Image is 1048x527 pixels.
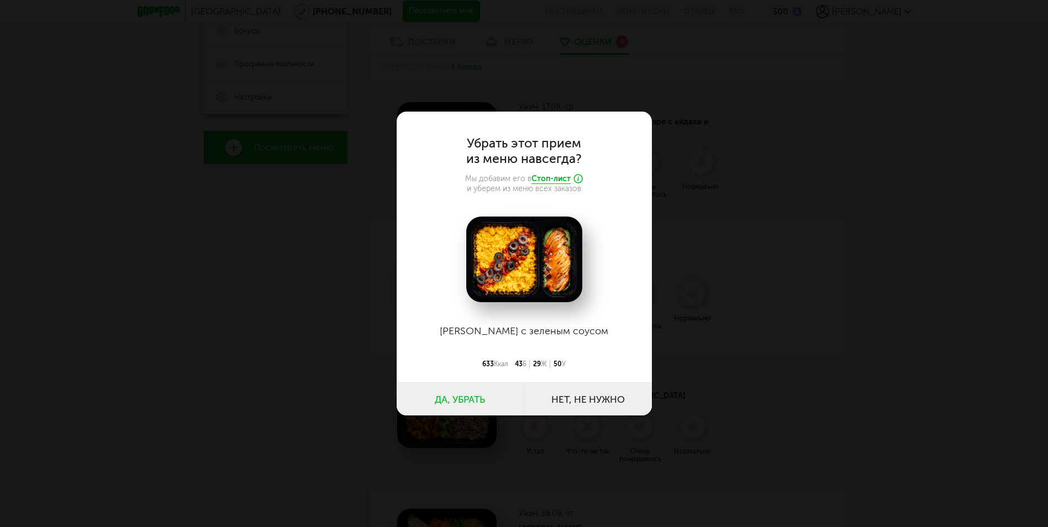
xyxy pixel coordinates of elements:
button: Нет, не нужно [524,382,652,415]
button: Да, убрать [397,382,524,415]
img: big_dqm4sDYWqXhf7DRj.png [466,217,582,302]
span: Ж [541,360,547,368]
div: 29 [530,360,550,368]
div: 633 [479,360,512,368]
h3: Убрать этот прием из меню навсегда? [424,135,624,166]
span: Ккал [494,360,508,368]
div: 50 [550,360,569,368]
span: Б [523,360,526,368]
span: У [562,360,566,368]
p: Мы добавим его в и уберем из меню всех заказов [424,174,624,193]
span: Стоп-лист [531,174,571,184]
h4: [PERSON_NAME] с зеленым соусом [424,313,624,349]
div: 43 [512,360,530,368]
